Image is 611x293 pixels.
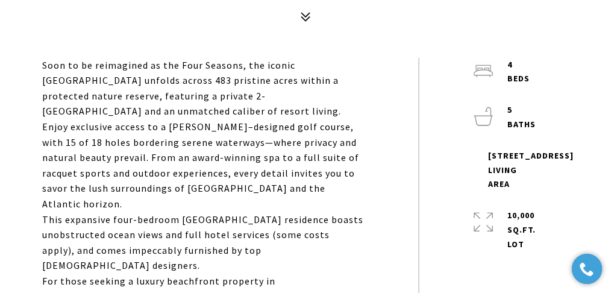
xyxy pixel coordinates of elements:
p: Soon to be reimagined as the Four Seasons, the iconic [GEOGRAPHIC_DATA] unfolds across 483 pristi... [42,58,364,119]
p: [STREET_ADDRESS] LIVING AREA [488,149,574,192]
p: 10,000 Sq.Ft. lot [507,209,536,251]
p: Enjoy exclusive access to a [PERSON_NAME]–designed golf course, with 15 of 18 holes bordering ser... [42,119,364,212]
p: This expansive four-bedroom [GEOGRAPHIC_DATA] residence boasts unobstructed ocean views and full ... [42,212,364,274]
p: 4 beds [507,58,530,87]
p: 5 baths [507,103,536,132]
